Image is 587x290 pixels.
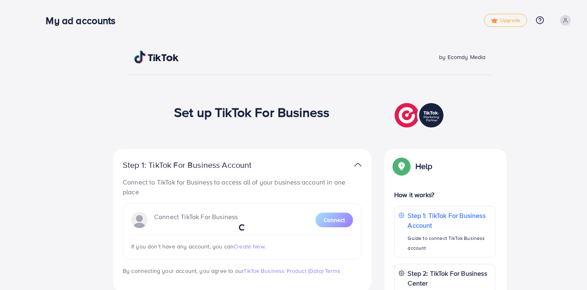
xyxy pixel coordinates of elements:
[439,53,485,61] span: by Ecomdy Media
[408,268,491,288] p: Step 2: TikTok For Business Center
[491,18,498,24] img: tick
[408,233,491,253] p: Guide to connect TikTok Business account
[484,14,527,27] a: tickUpgrade
[408,211,491,230] p: Step 1: TikTok For Business Account
[46,15,122,26] h3: My ad accounts
[395,101,446,130] img: TikTok partner
[491,18,520,24] span: Upgrade
[174,104,329,120] h1: Set up TikTok For Business
[123,160,278,170] p: Step 1: TikTok For Business Account
[394,190,495,200] p: How it works?
[394,159,409,174] img: Popup guide
[134,51,179,64] img: TikTok
[354,159,362,171] img: TikTok partner
[415,161,433,171] p: Help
